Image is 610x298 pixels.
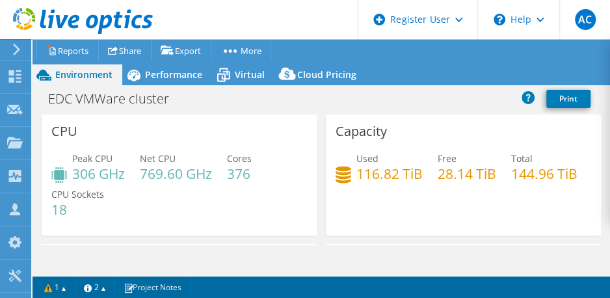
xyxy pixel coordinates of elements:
[227,152,252,165] span: Cores
[575,9,596,30] span: AC
[235,68,265,81] span: Virtual
[75,279,115,295] a: 2
[35,279,75,295] a: 1
[151,40,211,61] a: Export
[438,152,457,165] span: Free
[98,40,152,61] a: Share
[511,152,533,165] span: Total
[211,40,271,61] a: More
[546,90,590,108] a: Print
[356,167,423,181] h4: 116.82 TiB
[140,167,212,181] h4: 769.60 GHz
[356,152,378,165] span: Used
[51,188,104,200] span: CPU Sockets
[494,14,505,25] svg: \n
[145,68,202,81] span: Performance
[55,68,113,81] span: Environment
[297,68,356,81] span: Cloud Pricing
[140,152,176,165] span: Net CPU
[36,40,99,61] a: Reports
[72,167,125,181] h4: 306 GHz
[114,279,191,295] a: Project Notes
[51,202,104,217] h4: 18
[438,167,496,181] h4: 28.14 TiB
[336,124,387,139] h3: Capacity
[511,167,577,181] h4: 144.96 TiB
[72,152,113,165] span: Peak CPU
[42,92,189,106] h1: EDC VMWare cluster
[51,124,77,139] h3: CPU
[227,167,252,181] h4: 376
